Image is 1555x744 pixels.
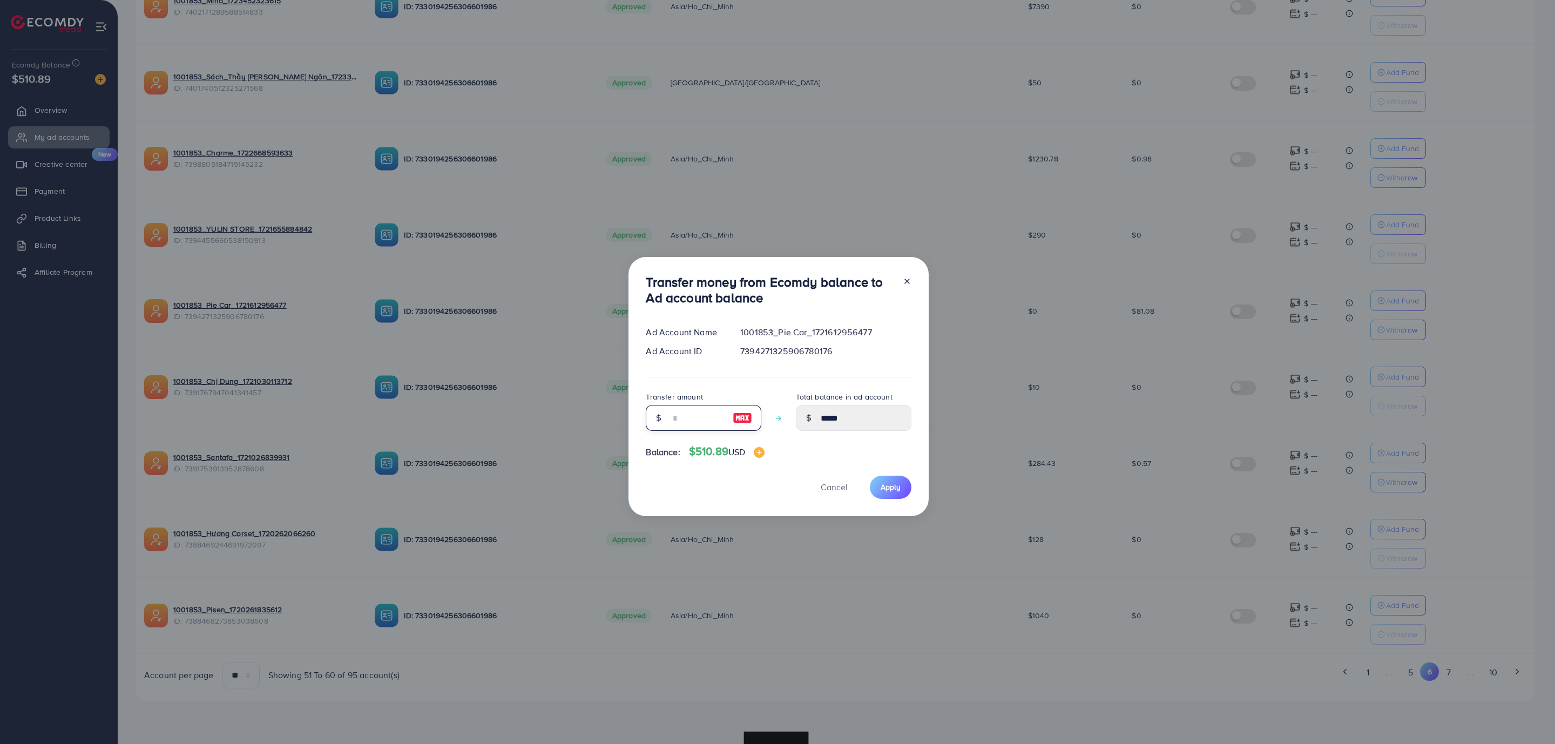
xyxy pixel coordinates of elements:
span: Apply [881,482,901,492]
div: 1001853_Pie Car_1721612956477 [732,326,920,339]
span: USD [728,446,745,458]
div: Ad Account ID [637,345,732,357]
button: Cancel [807,476,861,499]
span: Cancel [821,481,848,493]
iframe: Chat [1509,695,1547,736]
label: Transfer amount [646,391,702,402]
button: Apply [870,476,911,499]
label: Total balance in ad account [796,391,892,402]
div: Ad Account Name [637,326,732,339]
span: Balance: [646,446,680,458]
h4: $510.89 [689,445,765,458]
h3: Transfer money from Ecomdy balance to Ad account balance [646,274,894,306]
img: image [754,447,765,458]
div: 7394271325906780176 [732,345,920,357]
img: image [733,411,752,424]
